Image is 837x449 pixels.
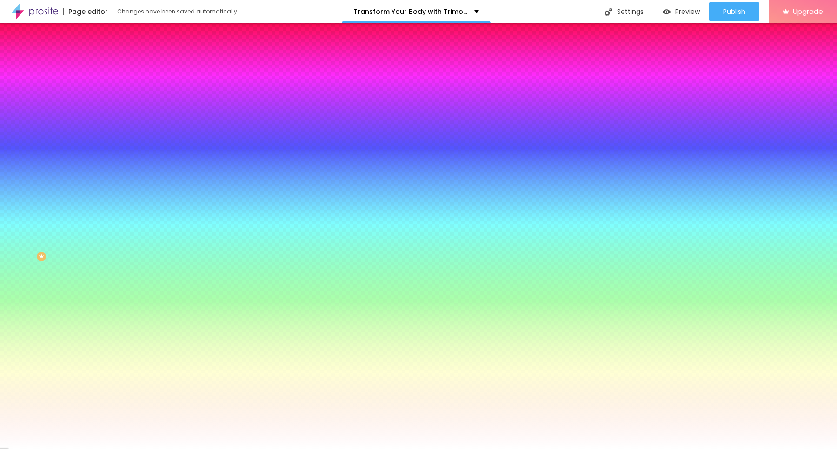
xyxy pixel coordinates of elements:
[793,7,823,15] span: Upgrade
[663,8,671,16] img: view-1.svg
[653,2,709,21] button: Preview
[675,8,700,15] span: Preview
[723,8,745,15] span: Publish
[63,8,108,15] div: Page editor
[604,8,612,16] img: Icone
[353,8,467,15] p: Transform Your Body with Trimology Keto
[117,9,237,14] div: Changes have been saved automatically
[709,2,759,21] button: Publish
